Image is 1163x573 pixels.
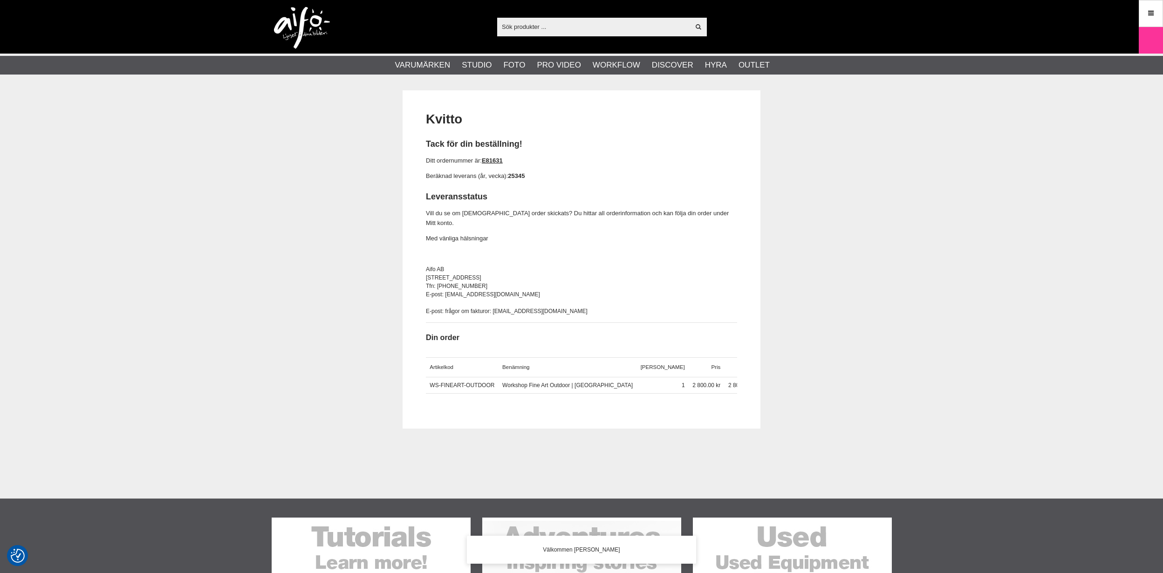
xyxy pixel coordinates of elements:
[652,59,693,71] a: Discover
[430,364,453,370] span: Artikelkod
[497,20,690,34] input: Sök produkter ...
[426,307,737,315] div: E-post: frågor om fakturor: [EMAIL_ADDRESS][DOMAIN_NAME]
[537,59,581,71] a: Pro Video
[502,364,529,370] span: Benämning
[692,382,714,389] span: 2 800.00
[426,273,737,282] div: [STREET_ADDRESS]
[430,382,494,389] a: WS-FINEART-OUTDOOR
[705,59,727,71] a: Hyra
[274,7,330,49] img: logo.png
[508,172,525,179] strong: 25345
[739,59,770,71] a: Outlet
[503,59,525,71] a: Foto
[426,332,737,343] h3: Din order
[426,209,737,228] p: Vill du se om [DEMOGRAPHIC_DATA] order skickats? Du hittar all orderinformation och kan följa din...
[462,59,492,71] a: Studio
[426,282,737,290] div: Tfn: [PHONE_NUMBER]
[426,171,737,181] p: Beräknad leverans (år, vecka):
[395,59,451,71] a: Varumärken
[426,110,737,129] h1: Kvitto
[426,156,737,166] p: Ditt ordernummer är:
[502,382,633,389] a: Workshop Fine Art Outdoor | [GEOGRAPHIC_DATA]
[482,157,503,164] a: E81631
[593,59,640,71] a: Workflow
[426,138,737,150] h2: Tack för din beställning!
[711,364,720,370] span: Pris
[682,382,685,389] span: 1
[426,265,737,273] div: Aifo AB
[11,549,25,563] img: Revisit consent button
[426,290,737,299] div: E-post: [EMAIL_ADDRESS][DOMAIN_NAME]
[11,547,25,564] button: Samtyckesinställningar
[543,546,620,554] span: Välkommen [PERSON_NAME]
[426,191,737,203] h2: Leveransstatus
[728,382,750,389] span: 2 800.00
[641,364,685,370] span: [PERSON_NAME]
[426,234,737,244] p: Med vänliga hälsningar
